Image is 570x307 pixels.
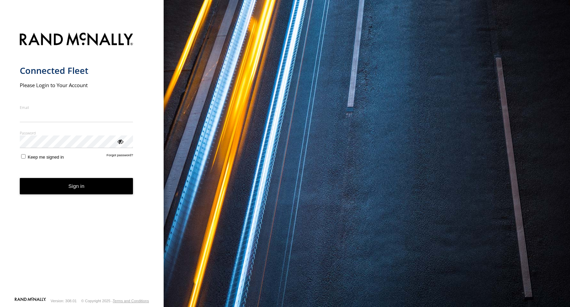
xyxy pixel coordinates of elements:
[107,153,133,160] a: Forgot password?
[117,138,123,145] div: ViewPassword
[20,130,133,135] label: Password
[15,297,46,304] a: Visit our Website
[20,29,144,297] form: main
[20,178,133,195] button: Sign in
[113,299,149,303] a: Terms and Conditions
[81,299,149,303] div: © Copyright 2025 -
[20,31,133,49] img: Rand McNally
[20,65,133,76] h1: Connected Fleet
[20,82,133,88] h2: Please Login to Your Account
[28,155,64,160] span: Keep me signed in
[51,299,77,303] div: Version: 308.01
[20,105,133,110] label: Email
[21,154,26,159] input: Keep me signed in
